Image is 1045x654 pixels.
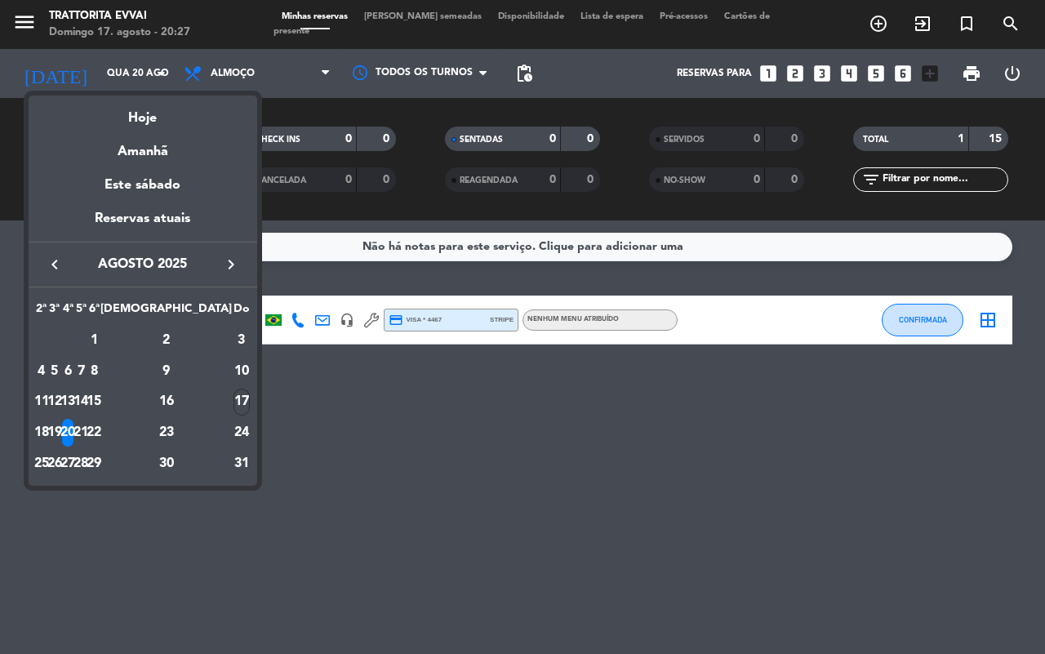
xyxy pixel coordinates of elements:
td: 25 de agosto de 2025 [35,448,48,479]
td: 26 de agosto de 2025 [48,448,61,479]
td: 12 de agosto de 2025 [48,387,61,418]
div: 21 [75,419,87,447]
td: 18 de agosto de 2025 [35,417,48,448]
span: agosto 2025 [69,254,216,275]
td: 10 de agosto de 2025 [232,356,250,387]
div: 12 [49,389,61,416]
div: 9 [107,358,225,385]
th: Terça-feira [48,300,61,325]
td: 6 de agosto de 2025 [61,356,74,387]
div: 13 [62,389,74,416]
td: 21 de agosto de 2025 [74,417,87,448]
div: 15 [88,389,100,416]
div: 28 [75,450,87,478]
i: keyboard_arrow_left [45,255,64,274]
td: 23 de agosto de 2025 [100,417,232,448]
td: 7 de agosto de 2025 [74,356,87,387]
td: 1 de agosto de 2025 [87,325,100,356]
div: 31 [233,450,250,478]
td: 30 de agosto de 2025 [100,448,232,479]
td: 13 de agosto de 2025 [61,387,74,418]
td: 19 de agosto de 2025 [48,417,61,448]
div: 3 [233,327,250,354]
td: 28 de agosto de 2025 [74,448,87,479]
td: 31 de agosto de 2025 [232,448,250,479]
div: 4 [36,358,48,385]
div: 11 [36,389,48,416]
td: 16 de agosto de 2025 [100,387,232,418]
td: 2 de agosto de 2025 [100,325,232,356]
td: 8 de agosto de 2025 [87,356,100,387]
td: 24 de agosto de 2025 [232,417,250,448]
div: 22 [88,419,100,447]
div: Hoje [29,96,257,129]
div: 6 [62,358,74,385]
div: 19 [49,419,61,447]
div: 1 [88,327,100,354]
button: keyboard_arrow_right [216,254,246,275]
div: 27 [62,450,74,478]
div: 25 [36,450,48,478]
button: keyboard_arrow_left [40,254,69,275]
i: keyboard_arrow_right [221,255,241,274]
div: 5 [49,358,61,385]
td: AGO [35,325,88,356]
div: 29 [88,450,100,478]
th: Sexta-feira [87,300,100,325]
td: 11 de agosto de 2025 [35,387,48,418]
td: 15 de agosto de 2025 [87,387,100,418]
div: 16 [107,389,225,416]
div: 30 [107,450,225,478]
td: 22 de agosto de 2025 [87,417,100,448]
td: 5 de agosto de 2025 [48,356,61,387]
div: 8 [88,358,100,385]
td: 4 de agosto de 2025 [35,356,48,387]
div: 7 [75,358,87,385]
td: 3 de agosto de 2025 [232,325,250,356]
th: Domingo [232,300,250,325]
td: 9 de agosto de 2025 [100,356,232,387]
div: Reservas atuais [29,208,257,242]
td: 29 de agosto de 2025 [87,448,100,479]
div: Este sábado [29,162,257,208]
div: 23 [107,419,225,447]
div: 26 [49,450,61,478]
div: 17 [233,389,250,416]
div: 24 [233,419,250,447]
th: Segunda-feira [35,300,48,325]
th: Quarta-feira [61,300,74,325]
td: 20 de agosto de 2025 [61,417,74,448]
div: 14 [75,389,87,416]
div: 18 [36,419,48,447]
div: 10 [233,358,250,385]
div: Amanhã [29,129,257,162]
th: Sábado [100,300,232,325]
td: 17 de agosto de 2025 [232,387,250,418]
th: Quinta-feira [74,300,87,325]
div: 2 [107,327,225,354]
td: 14 de agosto de 2025 [74,387,87,418]
td: 27 de agosto de 2025 [61,448,74,479]
div: 20 [62,419,74,447]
